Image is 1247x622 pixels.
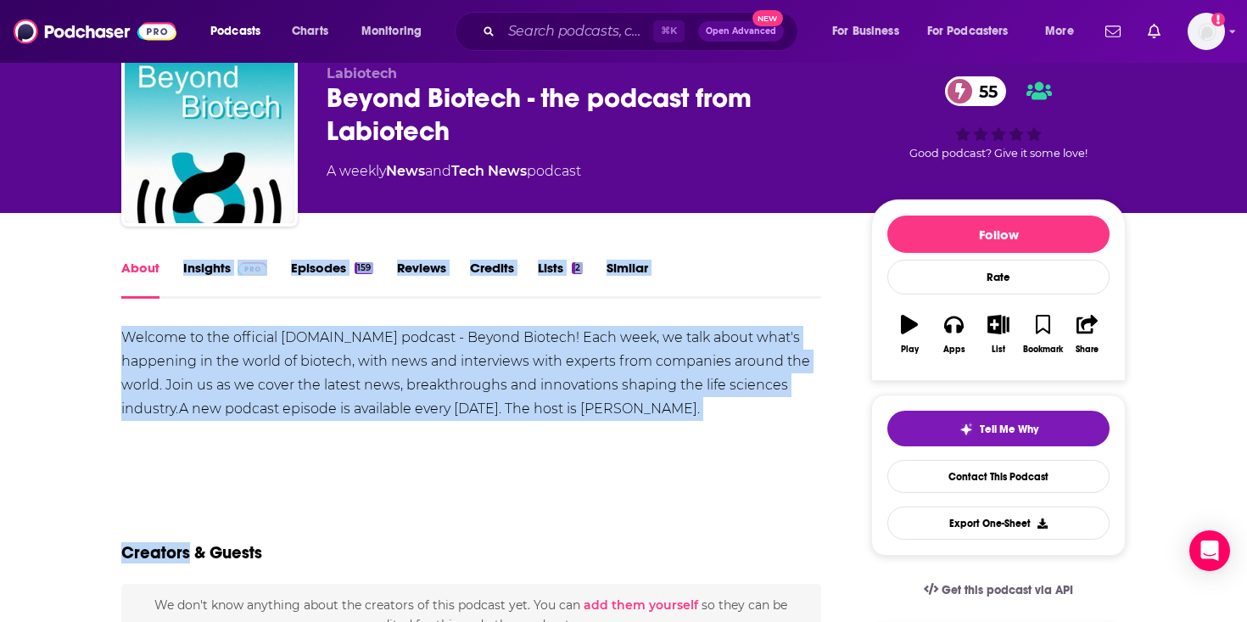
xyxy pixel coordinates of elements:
span: and [425,163,451,179]
span: Labiotech [327,65,397,81]
div: 2 [572,262,582,274]
a: About [121,260,159,299]
button: Export One-Sheet [887,507,1110,540]
button: Share [1065,304,1110,365]
a: Charts [281,18,338,45]
button: open menu [820,18,920,45]
img: Beyond Biotech - the podcast from Labiotech [125,53,294,223]
div: Search podcasts, credits, & more... [471,12,814,51]
span: Open Advanced [706,27,776,36]
button: Bookmark [1021,304,1065,365]
div: Bookmark [1023,345,1063,355]
a: Tech News [451,163,527,179]
a: Episodes159 [291,260,373,299]
span: More [1045,20,1074,43]
a: Show notifications dropdown [1099,17,1127,46]
a: Show notifications dropdown [1141,17,1167,46]
span: Logged in as careycifranic [1188,13,1225,50]
img: Podchaser Pro [238,262,267,276]
img: User Profile [1188,13,1225,50]
button: add them yourself [584,598,698,612]
div: Open Intercom Messenger [1189,530,1230,571]
img: tell me why sparkle [959,423,973,436]
a: News [386,163,425,179]
div: List [992,345,1005,355]
h2: Creators & Guests [121,542,262,563]
span: New [752,10,783,26]
span: For Business [832,20,899,43]
button: open menu [199,18,282,45]
a: Similar [607,260,648,299]
div: Apps [943,345,965,355]
button: tell me why sparkleTell Me Why [887,411,1110,446]
span: 55 [962,76,1006,106]
a: Lists2 [538,260,582,299]
button: Apps [931,304,976,365]
span: ⌘ K [653,20,685,42]
a: Contact This Podcast [887,460,1110,493]
button: open menu [916,18,1033,45]
span: Monitoring [361,20,422,43]
div: Welcome to the official [DOMAIN_NAME] podcast - Beyond Biotech! Each week, we talk about what's h... [121,326,821,421]
span: Get this podcast via API [942,583,1073,597]
div: Rate [887,260,1110,294]
span: Charts [292,20,328,43]
span: Good podcast? Give it some love! [909,147,1088,160]
a: 55 [945,76,1006,106]
span: Podcasts [210,20,260,43]
div: Share [1076,345,1099,355]
div: A weekly podcast [327,161,581,182]
input: Search podcasts, credits, & more... [501,18,653,45]
a: Credits [470,260,514,299]
button: open menu [1033,18,1095,45]
button: open menu [349,18,444,45]
span: Tell Me Why [980,423,1038,436]
svg: Add a profile image [1211,13,1225,26]
button: Show profile menu [1188,13,1225,50]
div: 55Good podcast? Give it some love! [871,65,1126,171]
a: Get this podcast via API [910,569,1087,611]
a: InsightsPodchaser Pro [183,260,267,299]
button: Play [887,304,931,365]
div: Play [901,345,919,355]
button: List [976,304,1021,365]
a: Reviews [397,260,446,299]
button: Open AdvancedNew [698,21,784,42]
button: Follow [887,216,1110,253]
div: 159 [355,262,373,274]
img: Podchaser - Follow, Share and Rate Podcasts [14,15,176,48]
span: For Podcasters [927,20,1009,43]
